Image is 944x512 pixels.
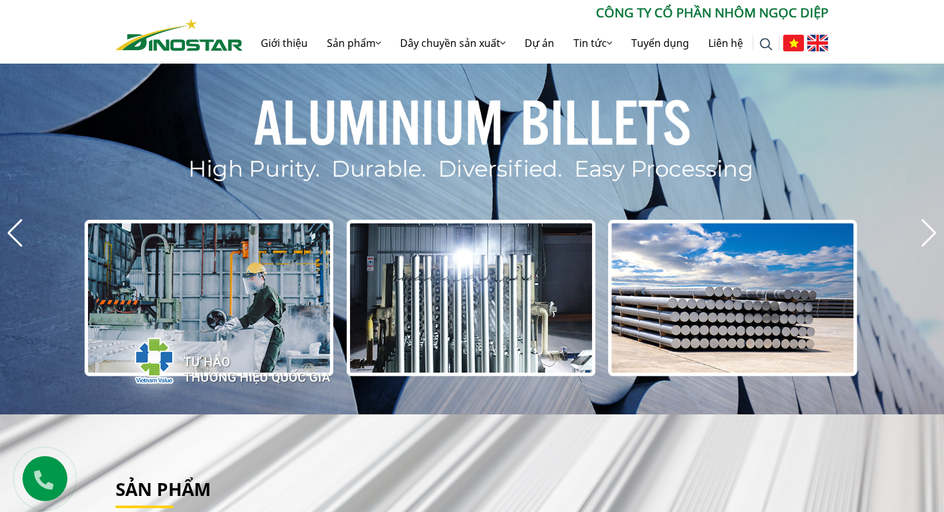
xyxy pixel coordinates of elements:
[760,38,773,51] img: search
[783,35,804,51] img: Tiếng Việt
[622,22,699,64] a: Tuyển dụng
[6,219,24,247] div: Previous slide
[920,219,938,247] div: Next slide
[243,3,828,22] p: CÔNG TY CỔ PHẦN NHÔM NGỌC DIỆP
[515,22,564,64] a: Dự án
[317,22,390,64] a: Sản phẩm
[807,35,828,51] img: English
[96,314,333,402] img: thqg
[116,19,243,51] img: Nhôm Dinostar
[116,477,211,501] a: Sản phẩm
[390,22,515,64] a: Dây chuyền sản xuất
[116,16,243,50] a: Nhôm Dinostar
[699,22,753,64] a: Liên hệ
[564,22,622,64] a: Tin tức
[251,22,317,64] a: Giới thiệu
